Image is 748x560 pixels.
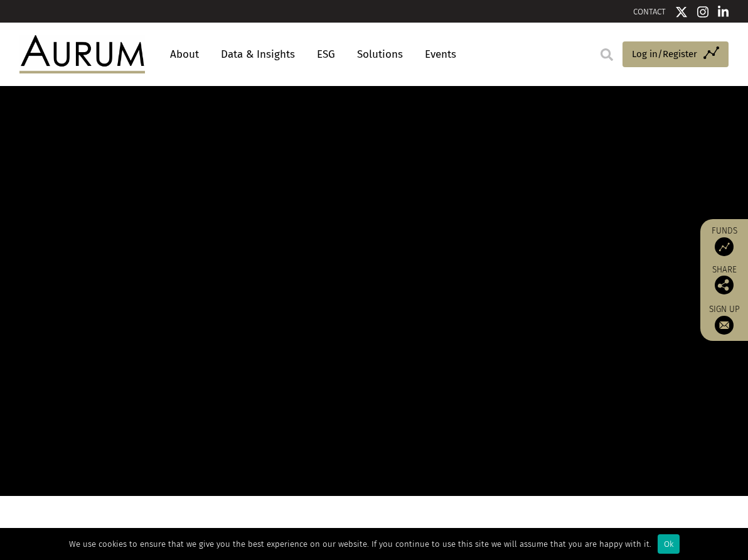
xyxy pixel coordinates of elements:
[675,6,688,18] img: Twitter icon
[715,276,734,294] img: Share this post
[707,266,742,294] div: Share
[697,6,708,18] img: Instagram icon
[164,43,205,66] a: About
[351,43,409,66] a: Solutions
[19,35,145,73] img: Aurum
[419,43,456,66] a: Events
[601,48,613,61] img: search.svg
[658,534,680,554] div: Ok
[715,316,734,335] img: Sign up to our newsletter
[718,6,729,18] img: Linkedin icon
[311,43,341,66] a: ESG
[633,7,666,16] a: CONTACT
[632,46,697,62] span: Log in/Register
[715,237,734,256] img: Access Funds
[215,43,301,66] a: Data & Insights
[707,225,742,256] a: Funds
[707,304,742,335] a: Sign up
[622,41,729,68] a: Log in/Register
